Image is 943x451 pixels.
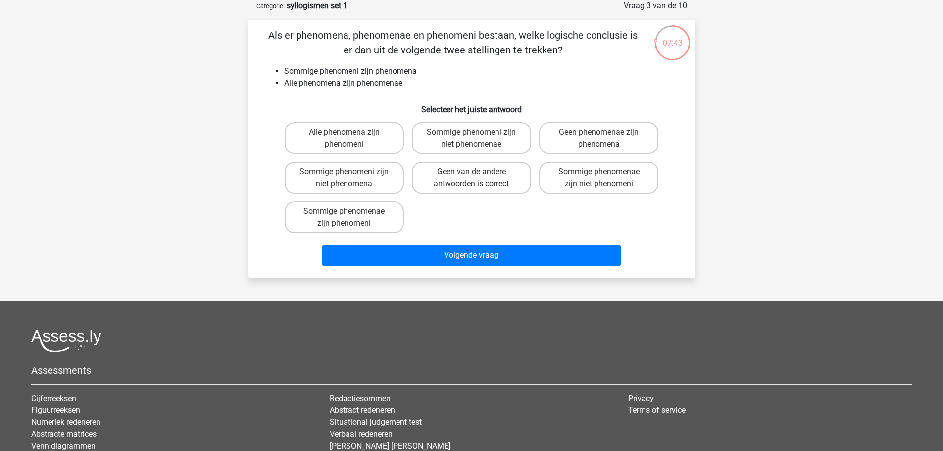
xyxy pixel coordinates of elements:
[628,394,654,403] a: Privacy
[330,417,422,427] a: Situational judgement test
[264,28,642,57] p: Als er phenomena, phenomenae en phenomeni bestaan, welke logische conclusie is er dan uit de volg...
[31,405,80,415] a: Figuurreeksen
[539,122,658,154] label: Geen phenomenae zijn phenomena
[264,97,679,114] h6: Selecteer het juiste antwoord
[285,201,404,233] label: Sommige phenomenae zijn phenomeni
[539,162,658,194] label: Sommige phenomenae zijn niet phenomeni
[330,441,450,451] a: [PERSON_NAME] [PERSON_NAME]
[31,329,101,352] img: Assessly logo
[31,394,76,403] a: Cijferreeksen
[322,245,621,266] button: Volgende vraag
[412,122,531,154] label: Sommige phenomeni zijn niet phenomenae
[628,405,686,415] a: Terms of service
[285,122,404,154] label: Alle phenomena zijn phenomeni
[412,162,531,194] label: Geen van de andere antwoorden is correct
[31,364,912,376] h5: Assessments
[287,1,347,10] strong: syllogismen set 1
[256,2,285,10] small: Categorie:
[330,429,393,439] a: Verbaal redeneren
[284,77,679,89] li: Alle phenomena zijn phenomenae
[31,441,96,451] a: Venn diagrammen
[284,65,679,77] li: Sommige phenomeni zijn phenomena
[31,417,100,427] a: Numeriek redeneren
[330,394,391,403] a: Redactiesommen
[31,429,97,439] a: Abstracte matrices
[330,405,395,415] a: Abstract redeneren
[285,162,404,194] label: Sommige phenomeni zijn niet phenomena
[654,24,691,49] div: 07:43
